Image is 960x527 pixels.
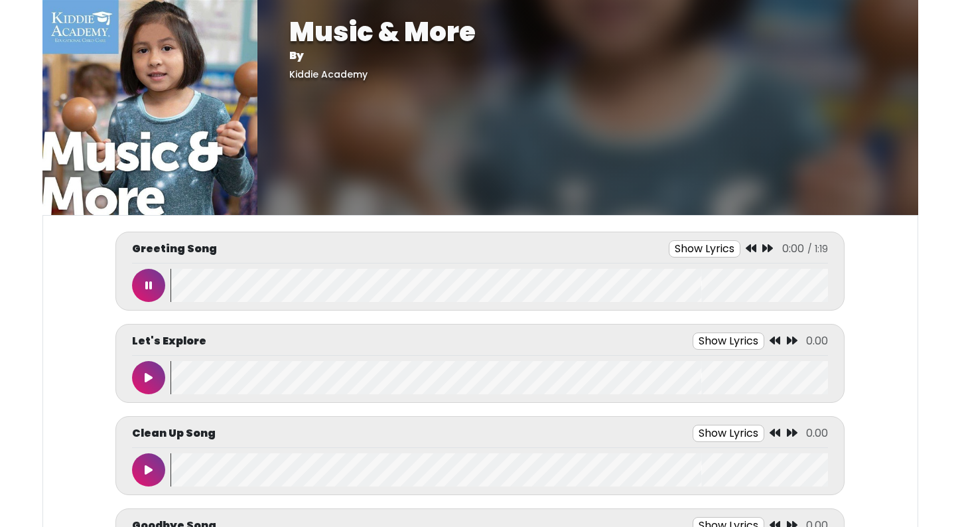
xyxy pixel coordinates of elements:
[693,333,764,350] button: Show Lyrics
[132,333,206,349] p: Let's Explore
[806,425,828,441] span: 0.00
[807,242,828,256] span: / 1:19
[289,69,886,80] h5: Kiddie Academy
[132,241,217,257] p: Greeting Song
[669,240,740,258] button: Show Lyrics
[289,16,886,48] h1: Music & More
[132,425,216,441] p: Clean Up Song
[693,425,764,442] button: Show Lyrics
[782,241,804,256] span: 0:00
[806,333,828,348] span: 0.00
[289,48,886,64] p: By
